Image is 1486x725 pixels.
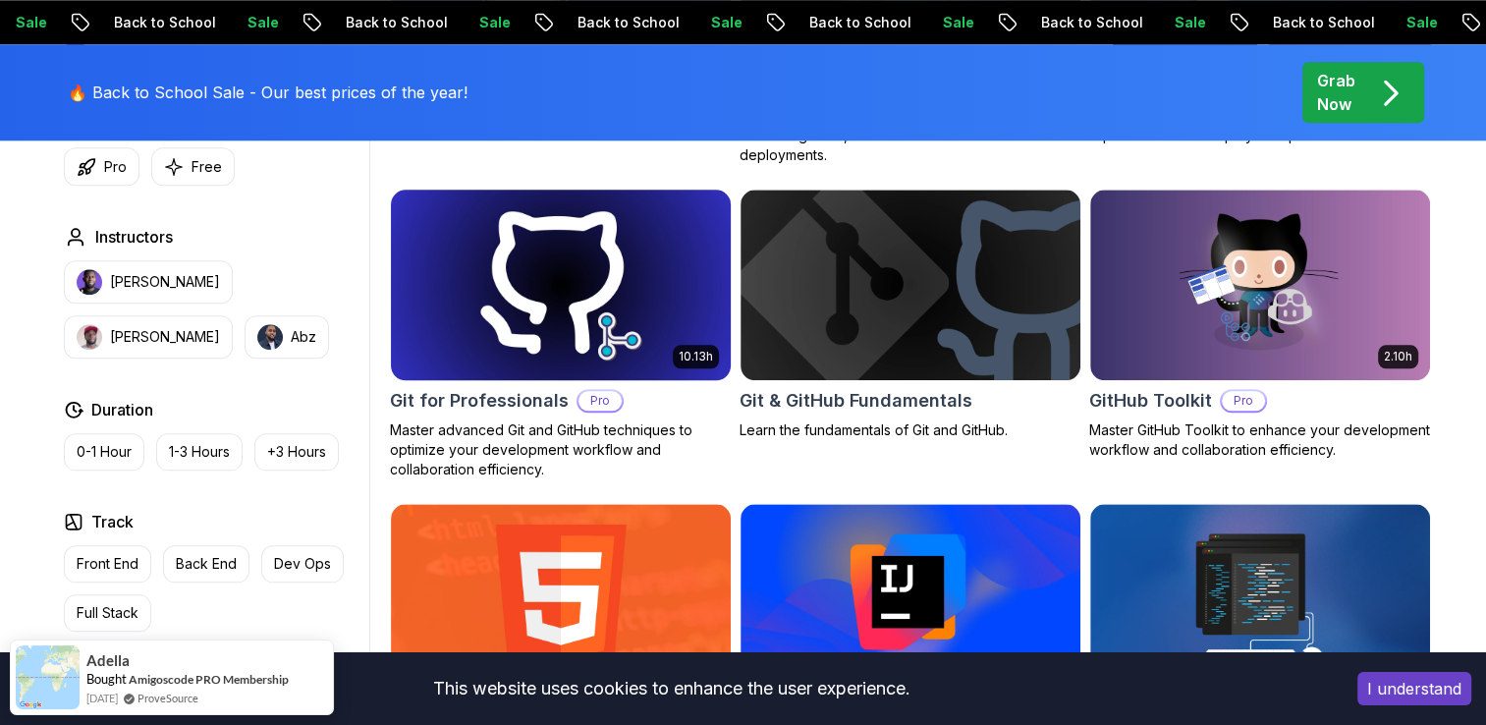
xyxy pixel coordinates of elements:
p: Back to School [83,13,216,32]
button: instructor img[PERSON_NAME] [64,315,233,359]
p: Free [192,157,222,177]
p: Master GitHub Toolkit to enhance your development workflow and collaboration efficiency. [1089,420,1431,460]
p: +3 Hours [267,442,326,462]
button: Pro [64,147,139,186]
p: Back to School [314,13,448,32]
p: Pro [578,391,622,411]
h2: Instructors [95,225,173,249]
button: Free [151,147,235,186]
a: ProveSource [138,690,198,706]
img: instructor img [257,324,283,350]
button: Dev Ops [261,545,344,583]
p: Abz [291,327,316,347]
button: instructor imgAbz [245,315,329,359]
img: instructor img [77,324,102,350]
img: Java CLI Build card [1090,504,1430,695]
img: IntelliJ IDEA Developer Guide card [741,504,1080,695]
h2: Git & GitHub Fundamentals [740,387,972,415]
h2: GitHub Toolkit [1089,387,1212,415]
button: +3 Hours [254,433,339,471]
p: Back to School [1010,13,1143,32]
p: Sale [680,13,743,32]
button: Back End [163,545,249,583]
p: [PERSON_NAME] [110,272,220,292]
a: Git & GitHub Fundamentals cardGit & GitHub FundamentalsLearn the fundamentals of Git and GitHub. [740,189,1081,440]
img: Git & GitHub Fundamentals card [741,190,1080,380]
button: instructor img[PERSON_NAME] [64,260,233,304]
p: Back End [176,554,237,574]
p: 🔥 Back to School Sale - Our best prices of the year! [68,81,468,104]
p: Master advanced Git and GitHub techniques to optimize your development workflow and collaboration... [390,420,732,479]
p: Sale [216,13,279,32]
p: 2.10h [1384,349,1412,364]
span: Bought [86,671,127,687]
a: Amigoscode PRO Membership [129,672,289,687]
h2: Track [91,510,134,533]
p: Sale [1375,13,1438,32]
p: Grab Now [1317,69,1355,116]
p: Learn the fundamentals of Git and GitHub. [740,420,1081,440]
button: 0-1 Hour [64,433,144,471]
p: 1-3 Hours [169,442,230,462]
p: [PERSON_NAME] [110,327,220,347]
p: Back to School [1241,13,1375,32]
span: Adella [86,652,130,669]
p: 0-1 Hour [77,442,132,462]
p: Dev Ops [274,554,331,574]
button: 1-3 Hours [156,433,243,471]
p: Back to School [546,13,680,32]
img: Git for Professionals card [382,185,739,384]
p: Front End [77,554,138,574]
p: Full Stack [77,603,138,623]
img: provesource social proof notification image [16,645,80,709]
button: Accept cookies [1357,672,1471,705]
p: Sale [911,13,974,32]
p: 10.13h [679,349,713,364]
a: GitHub Toolkit card2.10hGitHub ToolkitProMaster GitHub Toolkit to enhance your development workfl... [1089,189,1431,460]
a: Git for Professionals card10.13hGit for ProfessionalsProMaster advanced Git and GitHub techniques... [390,189,732,479]
p: Pro [1222,391,1265,411]
p: Pro [104,157,127,177]
p: Sale [1143,13,1206,32]
h2: Git for Professionals [390,387,569,415]
button: Full Stack [64,594,151,632]
p: Back to School [778,13,911,32]
div: This website uses cookies to enhance the user experience. [15,667,1328,710]
h2: Duration [91,398,153,421]
img: HTML Essentials card [391,504,731,695]
img: GitHub Toolkit card [1090,190,1430,380]
span: [DATE] [86,690,118,706]
p: Sale [448,13,511,32]
img: instructor img [77,269,102,295]
button: Front End [64,545,151,583]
